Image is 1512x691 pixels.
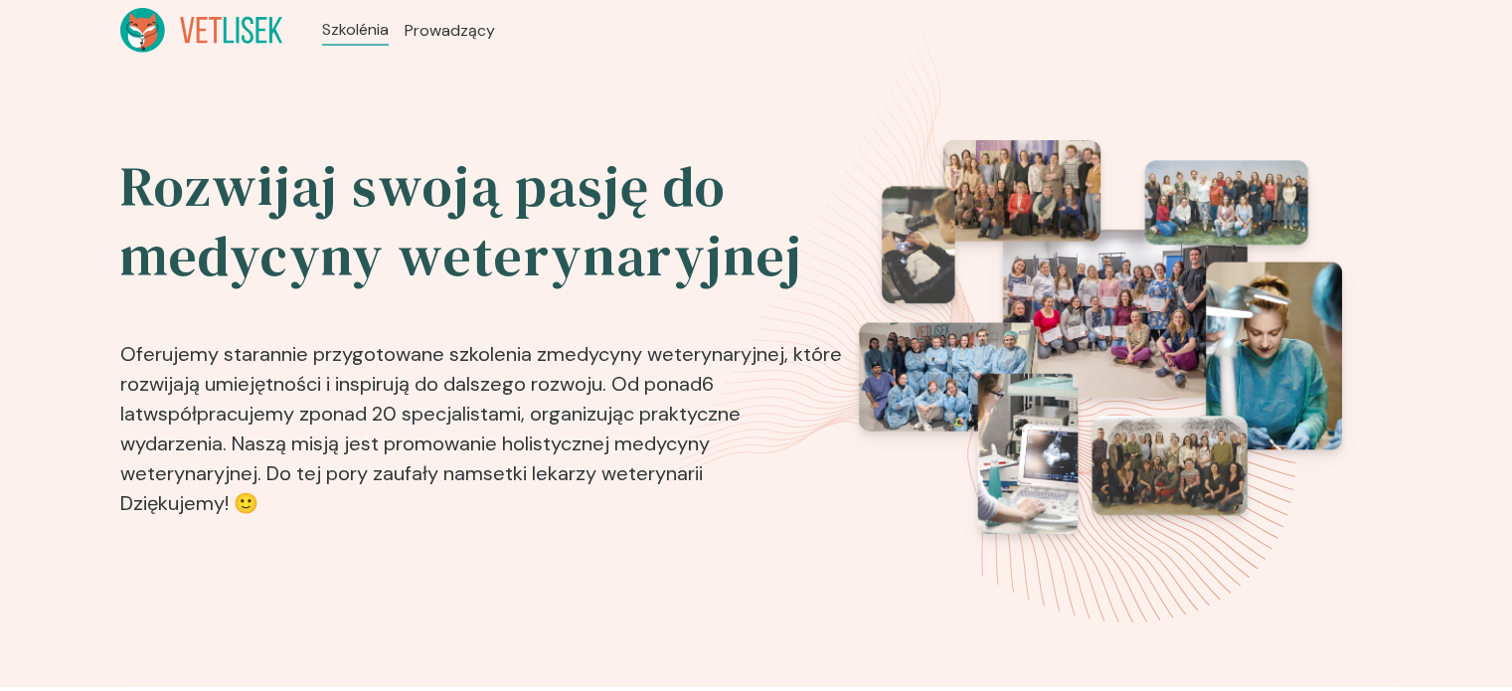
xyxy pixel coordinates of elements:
[120,341,547,367] font: Oferujemy starannie przygotowane szkolenia z
[483,460,703,486] font: setki lekarzy weterynarii
[405,20,495,41] font: Prowadzący
[859,140,1342,534] img: eventsPhotosRoll2.png
[322,18,389,42] a: Szkolénia
[143,401,309,427] font: współpracujemy z
[405,19,495,43] a: Prowadzący
[322,19,389,40] font: Szkolénia
[309,401,521,427] font: ponad 20 specjalistami
[547,341,784,367] font: medycyny weterynaryjnej
[120,148,803,294] font: Rozwijaj swoją pasję do medycyny weterynaryjnej
[120,490,258,516] font: Dziękujemy! 🙂
[120,401,741,486] font: , organizując praktyczne wydarzenia. Naszą misją jest promowanie holistycznej medycyny weterynary...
